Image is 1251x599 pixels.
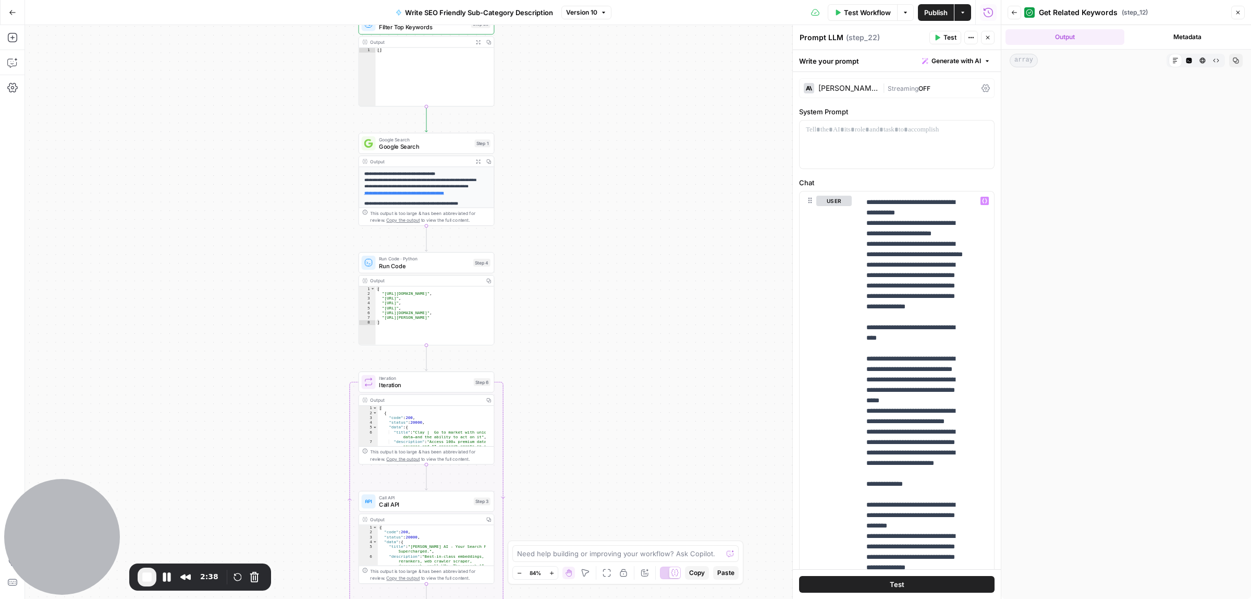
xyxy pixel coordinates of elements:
[359,315,375,320] div: 7
[359,425,377,430] div: 5
[359,291,375,296] div: 2
[846,32,880,43] span: ( step_22 )
[386,456,420,461] span: Copy the output
[370,286,375,291] span: Toggle code folding, rows 1 through 8
[379,136,471,143] span: Google Search
[379,375,470,381] span: Iteration
[1005,29,1124,45] button: Output
[800,32,843,43] textarea: Prompt LLM
[816,196,852,206] button: user
[1039,7,1118,18] span: Get Related Keywords
[359,554,377,573] div: 6
[379,381,470,390] span: Iteration
[359,420,377,425] div: 4
[379,23,468,32] span: Filter Top Keywords
[359,306,375,310] div: 5
[379,255,470,262] span: Run Code · Python
[1129,29,1247,45] button: Metadata
[359,530,377,535] div: 2
[405,7,553,18] span: Write SEO Friendly Sub-Category Description
[359,14,495,106] div: Filter Top KeywordsStep 23Output[]
[471,20,490,28] div: Step 23
[359,301,375,306] div: 4
[373,525,377,530] span: Toggle code folding, rows 1 through 10
[370,158,470,165] div: Output
[566,8,597,17] span: Version 10
[359,320,375,325] div: 8
[717,568,734,578] span: Paste
[473,259,490,267] div: Step 4
[370,568,490,582] div: This output is too large & has been abbreviated for review. to view the full content.
[359,47,375,52] div: 1
[1010,54,1038,67] span: array
[359,439,377,463] div: 7
[373,406,377,411] span: Toggle code folding, rows 1 through 12
[359,372,495,464] div: IterationIterationStep 6Output[ { "code":200, "status":20000, "data":{ "title":"Clay | Go to mark...
[530,569,541,577] span: 84%
[890,580,904,590] span: Test
[370,210,490,224] div: This output is too large & has been abbreviated for review. to view the full content.
[474,378,490,386] div: Step 6
[359,525,377,530] div: 1
[793,50,1001,71] div: Write your prompt
[359,296,375,301] div: 3
[359,544,377,554] div: 5
[373,425,377,430] span: Toggle code folding, rows 5 through 10
[370,397,481,403] div: Output
[1122,8,1148,17] span: ( step_12 )
[689,568,705,578] span: Copy
[918,4,954,21] button: Publish
[918,54,995,68] button: Generate with AI
[379,494,470,501] span: Call API
[799,177,995,188] label: Chat
[373,411,377,415] span: Toggle code folding, rows 2 through 11
[425,345,427,370] g: Edge from step_4 to step_6
[359,406,377,411] div: 1
[882,82,888,93] span: |
[359,535,377,540] div: 3
[943,33,956,42] span: Test
[425,465,427,490] g: Edge from step_6 to step_3
[379,500,470,509] span: Call API
[931,56,981,66] span: Generate with AI
[389,4,559,21] button: Write SEO Friendly Sub-Category Description
[373,540,377,544] span: Toggle code folding, rows 4 through 9
[359,310,375,315] div: 6
[474,497,490,505] div: Step 3
[685,566,709,580] button: Copy
[359,491,495,584] div: Call APICall APIStep 3Output{ "code":200, "status":20000, "data":{ "title":"[PERSON_NAME] AI - Yo...
[359,415,377,420] div: 3
[379,142,471,151] span: Google Search
[844,7,891,18] span: Test Workflow
[359,430,377,439] div: 6
[386,576,420,581] span: Copy the output
[370,39,470,45] div: Output
[359,540,377,544] div: 4
[799,577,995,593] button: Test
[799,106,995,117] label: System Prompt
[818,85,878,92] div: [PERSON_NAME] 4
[924,7,948,18] span: Publish
[386,218,420,223] span: Copy the output
[425,226,427,251] g: Edge from step_1 to step_4
[359,411,377,415] div: 2
[713,566,739,580] button: Paste
[379,261,470,270] span: Run Code
[918,85,930,92] span: OFF
[370,277,481,284] div: Output
[370,516,481,523] div: Output
[359,252,495,345] div: Run Code · PythonRun CodeStep 4Output[ "[URL][DOMAIN_NAME]", "[URL]", "[URL]", "[URL]", "[URL][DO...
[425,107,427,132] g: Edge from step_23 to step_1
[359,286,375,291] div: 1
[888,85,918,92] span: Streaming
[561,6,611,19] button: Version 10
[929,31,961,44] button: Test
[828,4,897,21] button: Test Workflow
[370,448,490,462] div: This output is too large & has been abbreviated for review. to view the full content.
[474,139,490,147] div: Step 1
